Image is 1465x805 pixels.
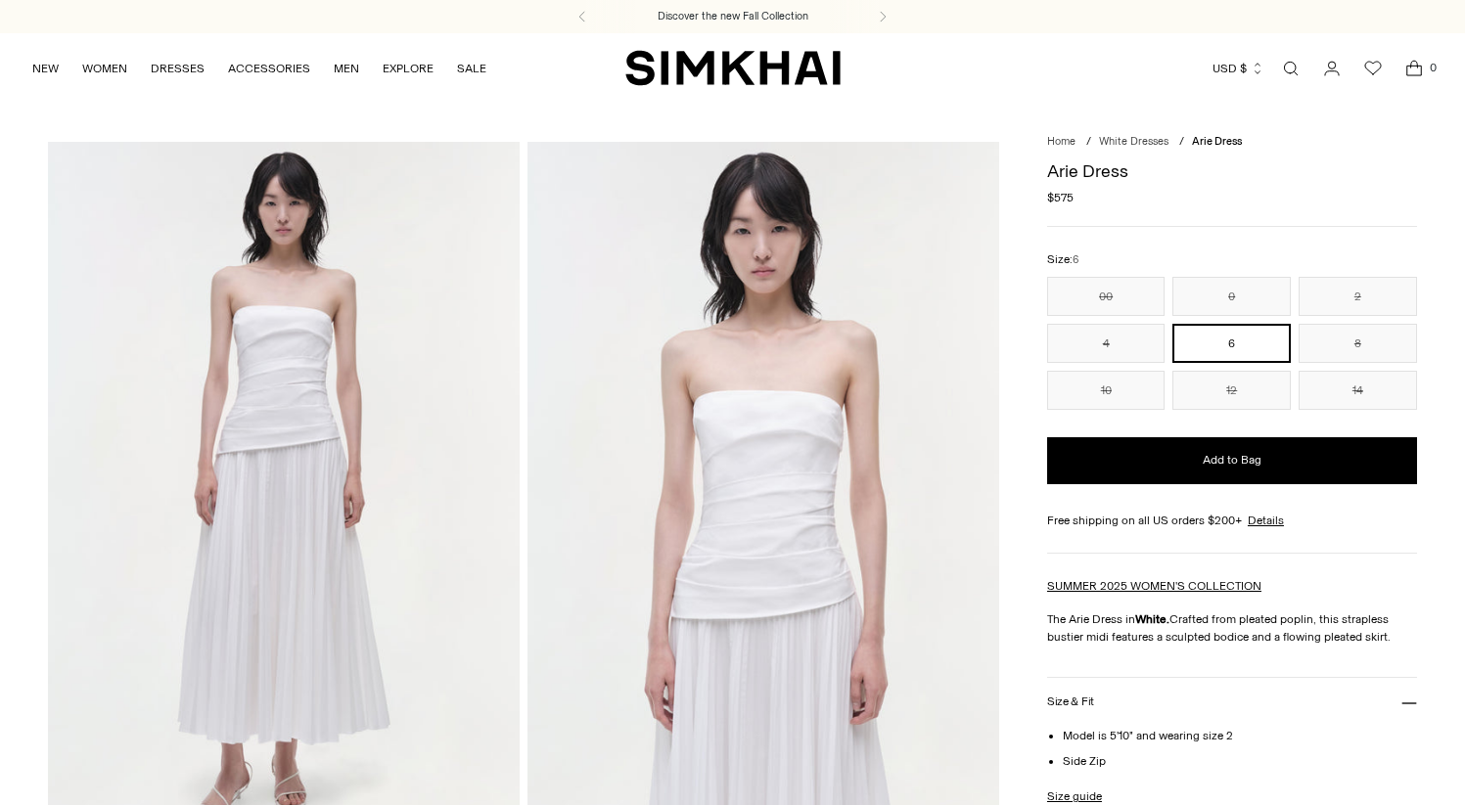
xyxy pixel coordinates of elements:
a: EXPLORE [383,47,434,90]
a: Open cart modal [1395,49,1434,88]
a: SALE [457,47,486,90]
a: Discover the new Fall Collection [658,9,808,24]
a: Go to the account page [1312,49,1351,88]
h3: Size & Fit [1047,695,1094,708]
button: 0 [1172,277,1291,316]
div: / [1086,134,1091,151]
strong: White. [1135,612,1169,626]
button: 12 [1172,371,1291,410]
a: MEN [334,47,359,90]
a: Size guide [1047,787,1102,805]
nav: breadcrumbs [1047,134,1417,151]
a: DRESSES [151,47,205,90]
a: SIMKHAI [625,49,841,87]
span: 0 [1424,59,1442,76]
a: Open search modal [1271,49,1310,88]
span: 6 [1073,253,1078,266]
button: USD $ [1213,47,1264,90]
button: Size & Fit [1047,678,1417,728]
a: Details [1248,512,1284,529]
button: Add to Bag [1047,437,1417,484]
button: 4 [1047,324,1166,363]
div: Free shipping on all US orders $200+ [1047,512,1417,529]
a: SUMMER 2025 WOMEN'S COLLECTION [1047,579,1261,593]
li: Side Zip [1063,752,1417,770]
a: Home [1047,135,1076,148]
span: Arie Dress [1192,135,1242,148]
a: Wishlist [1353,49,1393,88]
p: The Arie Dress in Crafted from pleated poplin, this strapless bustier midi features a sculpted bo... [1047,610,1417,646]
button: 8 [1299,324,1417,363]
a: White Dresses [1099,135,1168,148]
a: WOMEN [82,47,127,90]
li: Model is 5'10" and wearing size 2 [1063,727,1417,744]
button: 6 [1172,324,1291,363]
button: 10 [1047,371,1166,410]
div: / [1179,134,1184,151]
button: 14 [1299,371,1417,410]
span: Add to Bag [1203,452,1261,469]
h1: Arie Dress [1047,162,1417,180]
label: Size: [1047,250,1078,269]
a: ACCESSORIES [228,47,310,90]
span: $575 [1047,189,1074,206]
button: 00 [1047,277,1166,316]
a: NEW [32,47,59,90]
button: 2 [1299,277,1417,316]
